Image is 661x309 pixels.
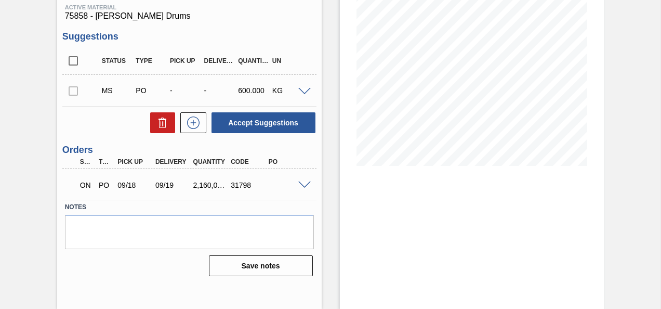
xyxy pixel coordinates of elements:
[99,86,136,95] div: Manual Suggestion
[270,57,306,65] div: UN
[206,111,316,134] div: Accept Suggestions
[62,31,316,42] h3: Suggestions
[228,181,269,189] div: 31798
[228,158,269,165] div: Code
[167,57,204,65] div: Pick up
[202,57,238,65] div: Delivery
[96,158,114,165] div: Type
[202,86,238,95] div: -
[235,86,272,95] div: 600.000
[167,86,204,95] div: -
[175,112,206,133] div: New suggestion
[80,181,92,189] p: ON
[153,181,193,189] div: 09/19/2025
[115,181,155,189] div: 09/18/2025
[266,158,307,165] div: PO
[115,158,155,165] div: Pick up
[133,86,169,95] div: Purchase order
[96,181,114,189] div: Purchase order
[62,145,316,156] h3: Orders
[211,112,315,133] button: Accept Suggestions
[77,174,95,197] div: Negotiating Order
[209,255,313,276] button: Save notes
[133,57,169,65] div: Type
[191,158,231,165] div: Quantity
[153,158,193,165] div: Delivery
[65,11,314,21] span: 75858 - [PERSON_NAME] Drums
[145,112,175,133] div: Delete Suggestions
[77,158,95,165] div: Step
[270,86,306,95] div: KG
[99,57,136,65] div: Status
[191,181,231,189] div: 2,160,000.000
[65,200,314,215] label: Notes
[65,4,314,10] span: Active Material
[235,57,272,65] div: Quantity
